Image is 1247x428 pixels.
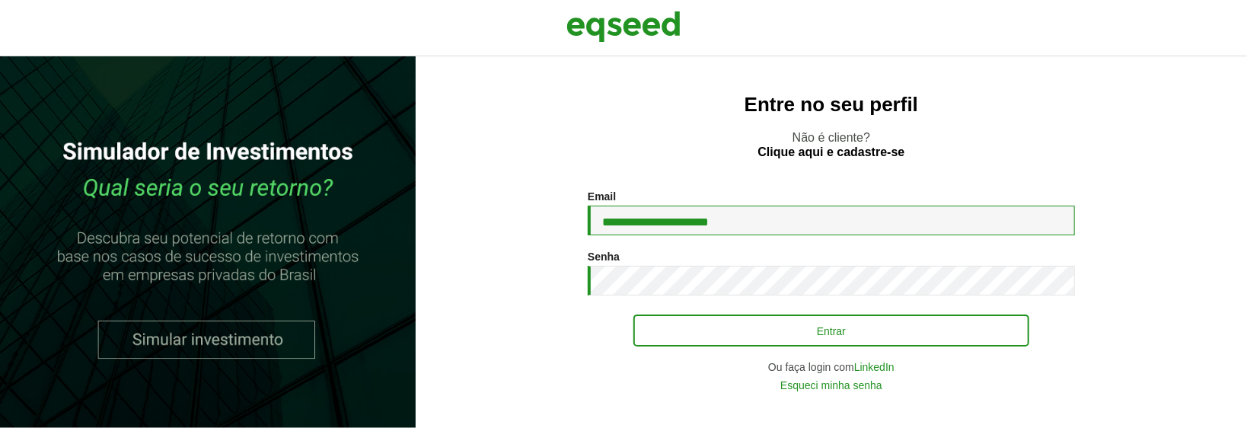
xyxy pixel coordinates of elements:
label: Email [588,191,616,202]
a: Clique aqui e cadastre-se [758,146,905,158]
p: Não é cliente? [446,130,1217,159]
img: EqSeed Logo [566,8,681,46]
label: Senha [588,251,620,262]
div: Ou faça login com [588,362,1075,372]
a: Esqueci minha senha [780,380,882,391]
a: LinkedIn [854,362,895,372]
button: Entrar [633,315,1029,347]
h2: Entre no seu perfil [446,94,1217,116]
